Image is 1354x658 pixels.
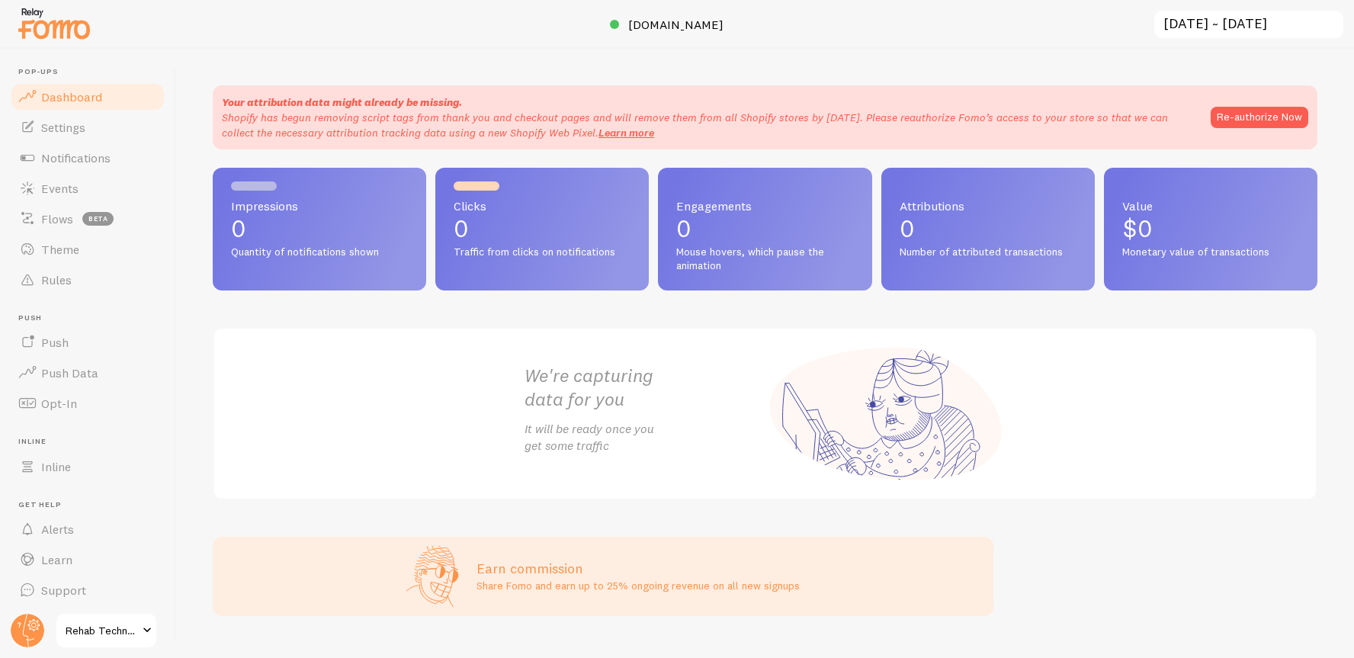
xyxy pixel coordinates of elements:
[9,204,166,234] a: Flows beta
[55,612,158,649] a: Rehab Technology
[41,365,98,380] span: Push Data
[231,200,408,212] span: Impressions
[18,437,166,447] span: Inline
[454,200,630,212] span: Clicks
[41,211,73,226] span: Flows
[900,200,1076,212] span: Attributions
[41,459,71,474] span: Inline
[598,126,654,140] a: Learn more
[18,67,166,77] span: Pop-ups
[9,327,166,358] a: Push
[231,217,408,241] p: 0
[9,82,166,112] a: Dashboard
[231,246,408,259] span: Quantity of notifications shown
[454,217,630,241] p: 0
[41,396,77,411] span: Opt-In
[900,246,1076,259] span: Number of attributed transactions
[41,552,72,567] span: Learn
[222,95,462,109] strong: Your attribution data might already be missing.
[9,388,166,419] a: Opt-In
[9,234,166,265] a: Theme
[9,265,166,295] a: Rules
[9,143,166,173] a: Notifications
[41,272,72,287] span: Rules
[41,120,85,135] span: Settings
[1122,213,1153,243] span: $0
[16,4,92,43] img: fomo-relay-logo-orange.svg
[1211,107,1308,128] button: Re-authorize Now
[41,583,86,598] span: Support
[18,500,166,510] span: Get Help
[900,217,1076,241] p: 0
[9,358,166,388] a: Push Data
[476,578,800,593] p: Share Fomo and earn up to 25% ongoing revenue on all new signups
[41,89,102,104] span: Dashboard
[41,242,79,257] span: Theme
[454,246,630,259] span: Traffic from clicks on notifications
[525,420,765,455] p: It will be ready once you get some traffic
[41,150,111,165] span: Notifications
[222,110,1195,140] p: Shopify has begun removing script tags from thank you and checkout pages and will remove them fro...
[1122,246,1299,259] span: Monetary value of transactions
[9,544,166,575] a: Learn
[676,217,853,241] p: 0
[9,514,166,544] a: Alerts
[1122,200,1299,212] span: Value
[41,181,79,196] span: Events
[9,112,166,143] a: Settings
[525,364,765,411] h2: We're capturing data for you
[41,335,69,350] span: Push
[82,212,114,226] span: beta
[476,560,800,577] h3: Earn commission
[676,246,853,272] span: Mouse hovers, which pause the animation
[9,451,166,482] a: Inline
[18,313,166,323] span: Push
[9,173,166,204] a: Events
[676,200,853,212] span: Engagements
[41,522,74,537] span: Alerts
[9,575,166,605] a: Support
[66,621,138,640] span: Rehab Technology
